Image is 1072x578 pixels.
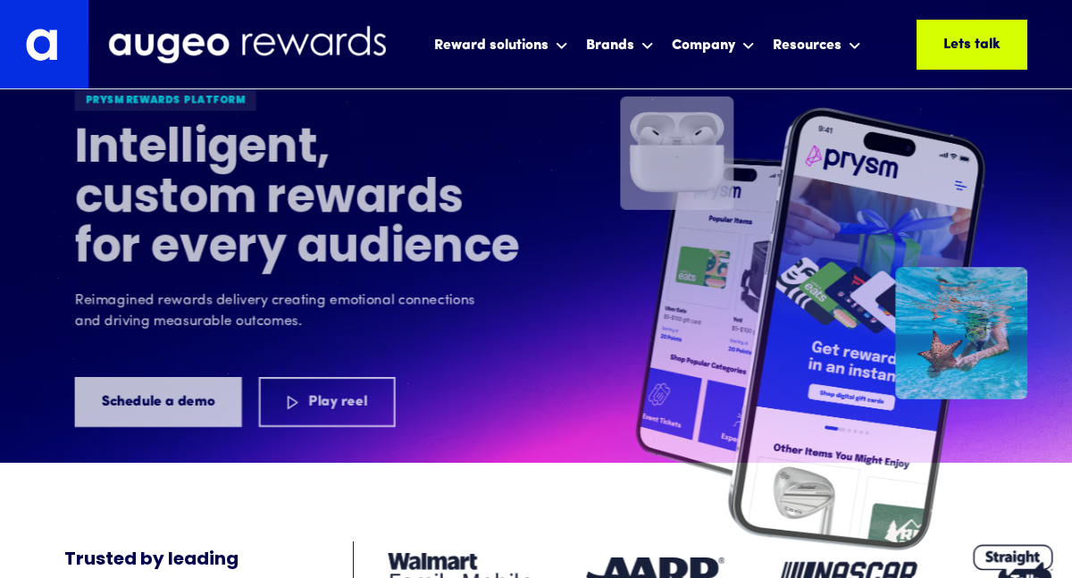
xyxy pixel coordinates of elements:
[672,35,735,56] div: Company
[917,20,1027,70] a: Lets talk
[74,126,521,276] h1: Intelligent, custom rewards for every audience
[74,88,255,112] div: Prysm Rewards platform
[258,378,395,428] a: Play reel
[773,35,842,56] div: Resources
[430,21,573,68] div: Reward solutions
[582,21,658,68] div: Brands
[586,35,634,56] div: Brands
[434,35,549,56] div: Reward solutions
[74,378,241,428] a: Schedule a demo
[74,290,485,333] p: Reimagined rewards delivery creating emotional connections and driving measurable outcomes.
[768,21,866,68] div: Resources
[667,21,759,68] div: Company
